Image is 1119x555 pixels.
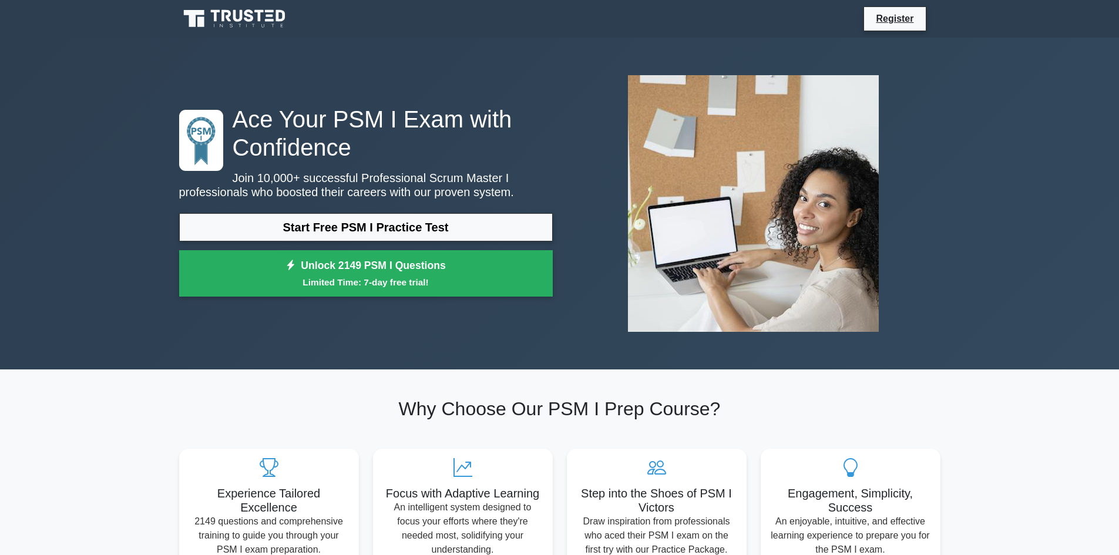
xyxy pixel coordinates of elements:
[179,250,553,297] a: Unlock 2149 PSM I QuestionsLimited Time: 7-day free trial!
[770,486,931,514] h5: Engagement, Simplicity, Success
[382,486,543,500] h5: Focus with Adaptive Learning
[179,171,553,199] p: Join 10,000+ successful Professional Scrum Master I professionals who boosted their careers with ...
[179,398,940,420] h2: Why Choose Our PSM I Prep Course?
[189,486,350,514] h5: Experience Tailored Excellence
[179,105,553,162] h1: Ace Your PSM I Exam with Confidence
[194,275,538,289] small: Limited Time: 7-day free trial!
[869,11,920,26] a: Register
[576,486,737,514] h5: Step into the Shoes of PSM I Victors
[179,213,553,241] a: Start Free PSM I Practice Test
